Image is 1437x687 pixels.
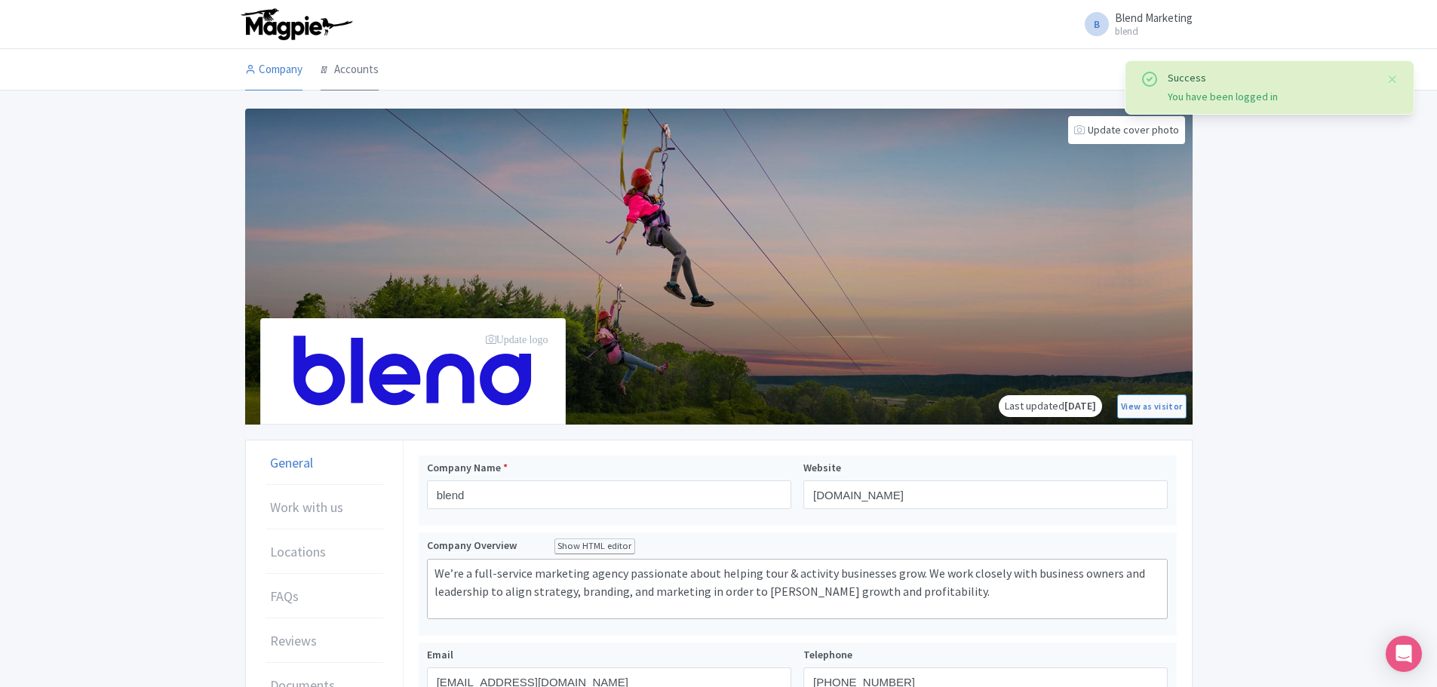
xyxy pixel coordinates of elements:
[238,8,355,41] img: logo-ab69f6fb50320c5b225c76a69d11143b.png
[245,49,302,91] a: Company
[270,497,343,517] span: Work with us
[1386,70,1399,88] button: Close
[1005,398,1096,414] div: Last updated
[803,648,852,662] span: Telephone
[1117,394,1186,419] a: View as visitor
[1085,12,1109,36] span: B
[291,330,534,411] img: uy89dtrmhbhy4aqwjmg0.svg
[270,630,317,651] span: Reviews
[1115,26,1193,36] small: blend
[1076,12,1193,36] a: B Blend Marketing blend
[554,538,636,554] div: Show HTML editor
[1168,70,1374,86] div: Success
[270,452,313,473] span: General
[427,461,501,475] span: Company Name
[245,109,1193,425] img: yiemtnfodif0s7flcofg.jpg
[255,485,394,530] a: Work with us
[255,529,394,575] a: Locations
[427,648,453,662] span: Email
[270,586,299,606] span: FAQs
[427,538,517,553] span: Company Overview
[1064,399,1096,413] span: [DATE]
[321,49,379,91] a: Accounts
[434,564,1159,600] div: We’re a full-service marketing agency passionate about helping tour & activity businesses grow. W...
[255,440,394,486] a: General
[255,574,394,619] a: FAQs
[1115,11,1193,25] span: Blend Marketing
[486,334,548,345] i: Update logo
[1068,116,1185,144] div: Update cover photo
[270,541,326,562] span: Locations
[1386,636,1422,672] div: Open Intercom Messenger
[255,618,394,664] a: Reviews
[803,461,841,475] span: Website
[1168,89,1374,105] div: You have been logged in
